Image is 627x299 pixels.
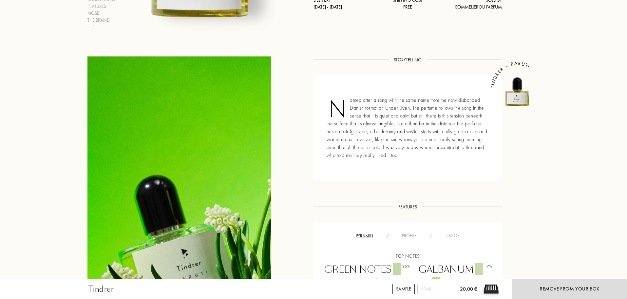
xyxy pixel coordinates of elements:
[380,232,395,239] div: /
[442,277,449,283] div: 13 %
[481,279,501,299] img: sample box sommelier du parfum
[423,232,439,239] div: /
[319,263,414,277] div: Green Notes
[318,253,497,260] div: Top notes
[455,4,502,10] span: Sommelier du Parfum
[395,232,423,239] div: Profile
[349,232,380,239] div: Pyramid
[403,4,412,10] span: Free
[449,285,477,299] div: 20,00 €
[392,284,415,294] div: Sample
[362,277,453,287] div: Lemon Verbena
[87,10,121,17] div: Nose
[439,232,466,239] div: Usage
[313,4,342,10] span: [DATE] - [DATE]
[498,68,537,108] img: Tindrer
[402,263,410,269] div: 26 %
[417,284,435,294] div: 50mL
[540,285,599,293] div: Remove from your box
[485,263,492,269] div: 17 %
[87,17,121,24] div: The brand
[88,283,114,295] div: Tindrer
[414,263,496,277] div: Galbanum
[87,3,121,10] div: Features
[313,75,502,181] div: Named after a song with the same name from the now disbanded Danish formation Under Byen. The per...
